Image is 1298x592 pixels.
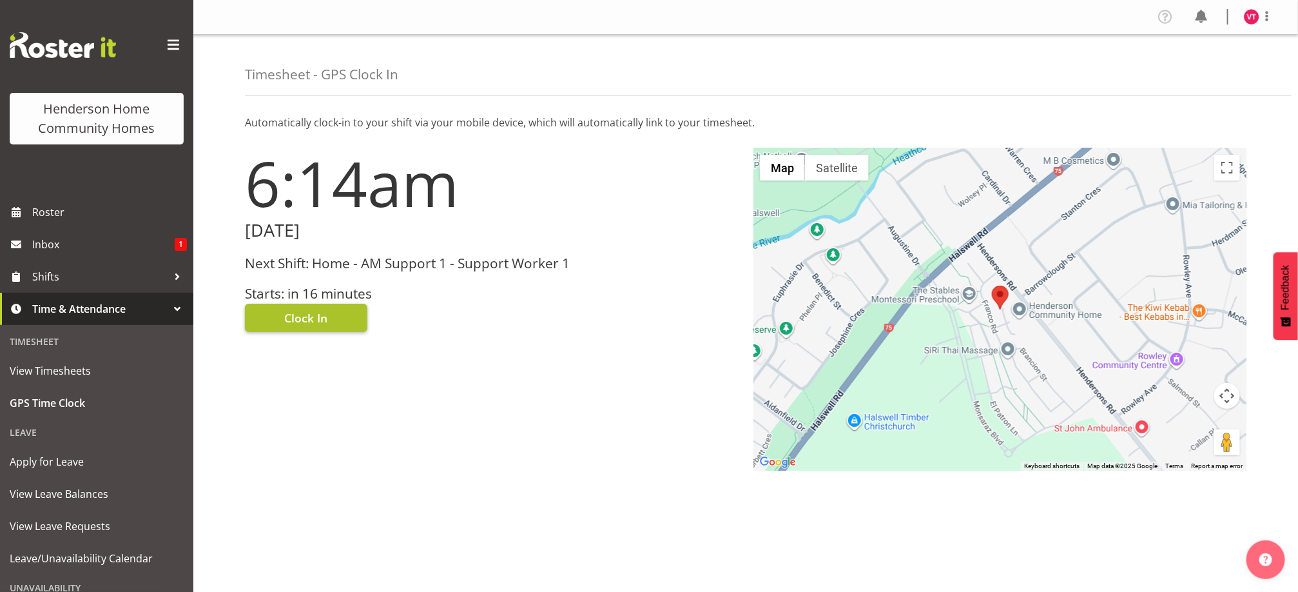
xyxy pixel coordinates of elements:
span: Apply for Leave [10,452,184,471]
span: Clock In [285,310,328,326]
button: Show satellite imagery [805,155,869,181]
h3: Next Shift: Home - AM Support 1 - Support Worker 1 [245,256,738,271]
span: Roster [32,202,187,222]
a: View Timesheets [3,355,190,387]
span: GPS Time Clock [10,393,184,413]
a: View Leave Balances [3,478,190,510]
h2: [DATE] [245,221,738,241]
button: Map camera controls [1214,383,1240,409]
button: Keyboard shortcuts [1024,462,1080,471]
a: Apply for Leave [3,446,190,478]
button: Drag Pegman onto the map to open Street View [1214,429,1240,455]
span: Inbox [32,235,175,254]
img: vanessa-thornley8527.jpg [1244,9,1259,25]
p: Automatically clock-in to your shift via your mobile device, which will automatically link to you... [245,115,1246,130]
img: Google [757,454,799,471]
h3: Starts: in 16 minutes [245,286,738,301]
a: Leave/Unavailability Calendar [3,542,190,575]
a: Terms (opens in new tab) [1165,462,1183,469]
a: View Leave Requests [3,510,190,542]
img: help-xxl-2.png [1259,553,1272,566]
div: Timesheet [3,328,190,355]
img: Rosterit website logo [10,32,116,58]
div: Leave [3,419,190,446]
h1: 6:14am [245,148,738,218]
h4: Timesheet - GPS Clock In [245,67,398,82]
a: Report a map error [1191,462,1243,469]
button: Toggle fullscreen view [1214,155,1240,181]
button: Show street map [760,155,805,181]
a: Open this area in Google Maps (opens a new window) [757,454,799,471]
span: View Timesheets [10,361,184,380]
button: Clock In [245,304,367,332]
span: View Leave Balances [10,484,184,504]
div: Henderson Home Community Homes [23,99,171,138]
span: Map data ©2025 Google [1087,462,1158,469]
a: GPS Time Clock [3,387,190,419]
span: Leave/Unavailability Calendar [10,549,184,568]
span: Shifts [32,267,168,286]
span: Feedback [1280,265,1292,310]
span: Time & Attendance [32,299,168,319]
span: 1 [175,238,187,251]
button: Feedback - Show survey [1274,252,1298,340]
span: View Leave Requests [10,517,184,536]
